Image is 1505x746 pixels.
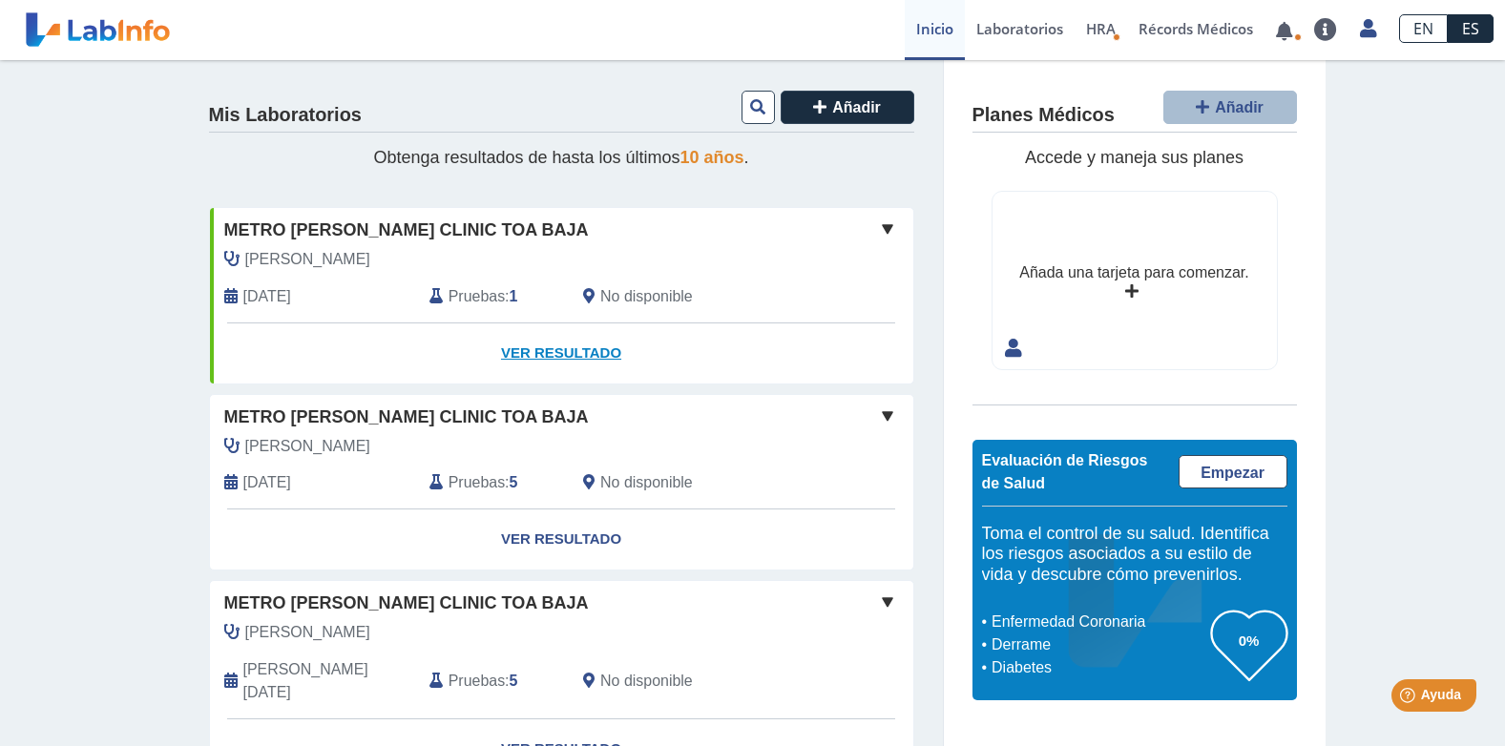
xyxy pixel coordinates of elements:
span: Hernandez Velez, Priscila [245,621,370,644]
a: ES [1448,14,1494,43]
span: No disponible [600,285,693,308]
li: Derrame [987,633,1211,656]
span: 2025-06-26 [243,471,291,494]
div: Añada una tarjeta para comenzar. [1019,261,1248,284]
span: Añadir [1215,99,1264,115]
span: Añadir [832,99,881,115]
b: 1 [510,288,518,304]
span: Accede y maneja sus planes [1025,148,1244,167]
span: No disponible [600,670,693,693]
b: 5 [510,474,518,490]
div: : [415,471,569,494]
span: 2025-01-27 [243,658,415,704]
li: Enfermedad Coronaria [987,611,1211,633]
li: Diabetes [987,656,1211,679]
h3: 0% [1211,629,1287,653]
span: Evaluación de Riesgos de Salud [982,452,1148,491]
span: Pruebas [449,285,505,308]
div: : [415,285,569,308]
span: Pruebas [449,471,505,494]
span: Metro [PERSON_NAME] Clinic Toa Baja [224,404,589,430]
span: Obtenga resultados de hasta los últimos . [373,148,748,167]
span: Metro [PERSON_NAME] Clinic Toa Baja [224,218,589,243]
span: Bermudez Segarra, Jose [245,248,370,271]
span: Metro [PERSON_NAME] Clinic Toa Baja [224,591,589,616]
h4: Mis Laboratorios [209,104,362,127]
span: 2025-08-07 [243,285,291,308]
span: Empezar [1201,465,1265,481]
button: Añadir [1163,91,1297,124]
iframe: Help widget launcher [1335,672,1484,725]
a: Ver Resultado [210,323,913,383]
b: 5 [510,673,518,689]
h4: Planes Médicos [972,104,1115,127]
span: Pruebas [449,670,505,693]
div: : [415,658,569,704]
a: Ver Resultado [210,509,913,570]
h5: Toma el control de su salud. Identifica los riesgos asociados a su estilo de vida y descubre cómo... [982,524,1287,586]
span: Hernandez Velez, Priscila [245,435,370,458]
span: HRA [1086,19,1116,38]
a: EN [1399,14,1448,43]
span: 10 años [680,148,744,167]
span: No disponible [600,471,693,494]
a: Empezar [1179,455,1287,488]
button: Añadir [781,91,914,124]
